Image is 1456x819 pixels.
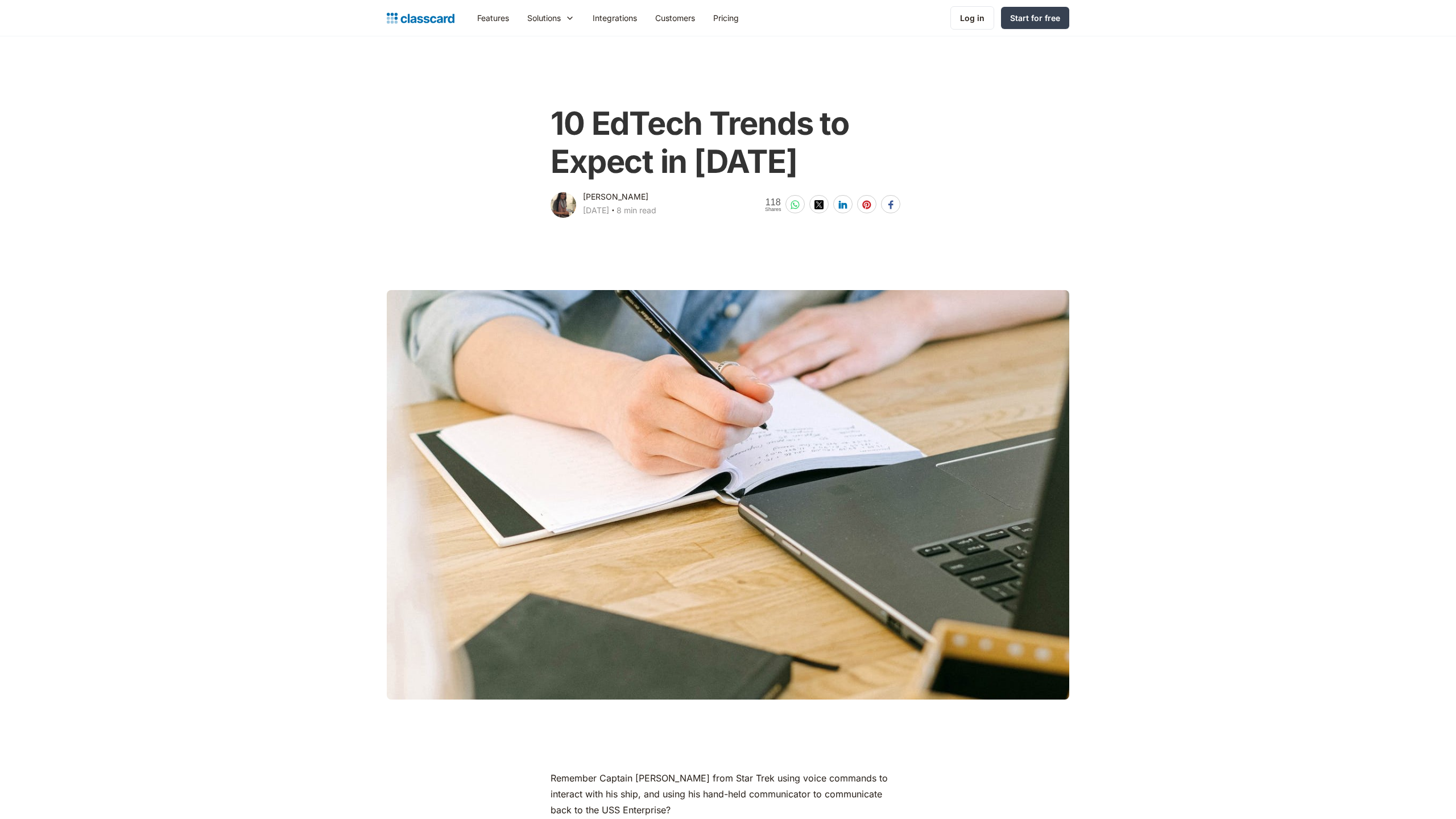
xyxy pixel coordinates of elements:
[765,207,781,212] span: Shares
[886,200,895,209] img: facebook-white sharing button
[1001,7,1069,29] a: Start for free
[704,5,748,31] a: Pricing
[387,10,454,26] a: Logo
[584,5,646,31] a: Integrations
[960,12,985,24] div: Log in
[583,204,609,217] div: [DATE]
[862,200,871,209] img: pinterest-white sharing button
[791,200,800,209] img: whatsapp-white sharing button
[468,5,518,31] a: Features
[551,770,905,818] p: Remember Captain [PERSON_NAME] from Star Trek using voice commands to interact with his ship, and...
[838,200,847,209] img: linkedin-white sharing button
[551,105,905,181] h1: 10 EdTech Trends to Expect in [DATE]
[646,5,704,31] a: Customers
[1010,12,1060,24] div: Start for free
[583,190,648,204] div: [PERSON_NAME]
[765,197,781,207] span: 118
[814,200,824,209] img: twitter-white sharing button
[518,5,584,31] div: Solutions
[617,204,656,217] div: 8 min read
[609,204,617,220] div: ‧
[950,6,994,30] a: Log in
[527,12,561,24] div: Solutions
